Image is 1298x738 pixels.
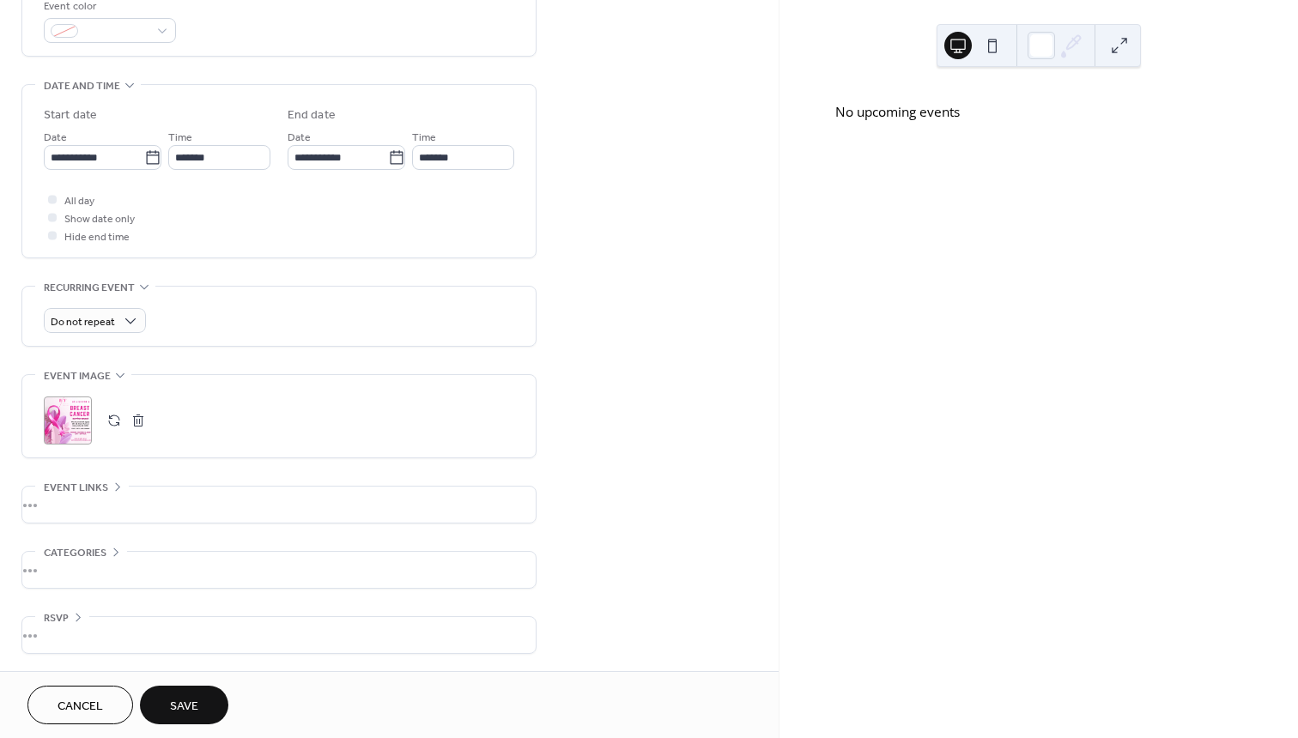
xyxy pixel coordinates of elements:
[44,106,97,124] div: Start date
[44,544,106,562] span: Categories
[64,192,94,210] span: All day
[44,279,135,297] span: Recurring event
[170,698,198,716] span: Save
[412,129,436,147] span: Time
[58,698,103,716] span: Cancel
[835,102,1242,122] div: No upcoming events
[64,228,130,246] span: Hide end time
[44,609,69,627] span: RSVP
[64,210,135,228] span: Show date only
[22,617,536,653] div: •••
[168,129,192,147] span: Time
[44,129,67,147] span: Date
[22,487,536,523] div: •••
[140,686,228,724] button: Save
[288,129,311,147] span: Date
[22,552,536,588] div: •••
[44,77,120,95] span: Date and time
[44,479,108,497] span: Event links
[27,686,133,724] button: Cancel
[288,106,336,124] div: End date
[44,367,111,385] span: Event image
[44,396,92,445] div: ;
[51,312,115,332] span: Do not repeat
